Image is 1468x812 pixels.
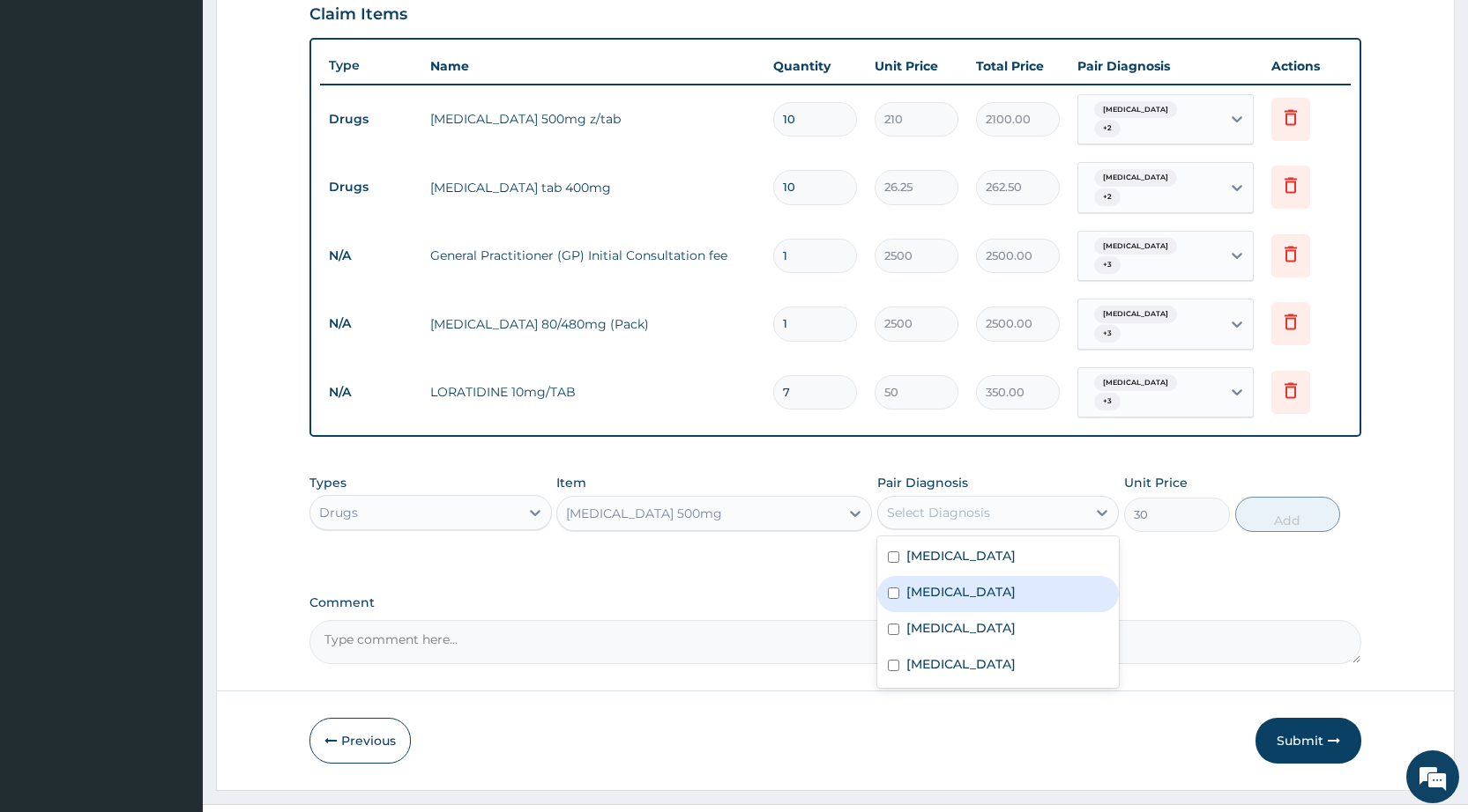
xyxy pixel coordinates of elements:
td: LORATIDINE 10mg/TAB [421,374,764,410]
div: Select Diagnosis [887,504,990,521]
span: + 3 [1094,393,1121,410]
label: Item [556,474,586,491]
th: Actions [1263,48,1351,84]
span: [MEDICAL_DATA] [1094,374,1177,392]
td: Drugs [320,103,421,136]
label: [MEDICAL_DATA] [906,547,1016,565]
button: Add [1235,497,1340,532]
div: [MEDICAL_DATA] 500mg [566,505,722,522]
td: General Practitioner (GP) Initial Consultation fee [421,238,764,273]
div: Chat with us now [92,99,296,122]
div: Minimize live chat window [289,9,332,51]
td: N/A [320,307,421,340]
h3: Claim Items [309,5,407,25]
th: Unit Price [866,48,967,84]
label: [MEDICAL_DATA] [906,583,1016,601]
button: Previous [309,718,411,764]
td: N/A [320,240,421,272]
span: + 3 [1094,325,1121,343]
label: Types [309,476,347,491]
span: [MEDICAL_DATA] [1094,101,1177,119]
label: [MEDICAL_DATA] [906,655,1016,673]
label: Unit Price [1124,474,1188,491]
td: N/A [320,376,421,409]
textarea: Type your message and hit 'Enter' [9,481,336,543]
span: We're online! [102,222,243,400]
span: [MEDICAL_DATA] [1094,169,1177,187]
span: [MEDICAL_DATA] [1094,306,1177,323]
label: Pair Diagnosis [877,474,968,491]
div: Drugs [319,504,358,521]
td: [MEDICAL_DATA] 500mg z/tab [421,101,764,137]
th: Total Price [967,48,1069,84]
th: Pair Diagnosis [1069,48,1263,84]
td: [MEDICAL_DATA] tab 400mg [421,170,764,205]
th: Quantity [764,48,866,84]
span: [MEDICAL_DATA] [1094,238,1177,255]
span: + 2 [1094,188,1121,206]
td: Drugs [320,171,421,203]
button: Submit [1256,718,1361,764]
span: + 2 [1094,120,1121,137]
span: + 3 [1094,256,1121,274]
label: [MEDICAL_DATA] [906,619,1016,637]
th: Name [421,48,764,84]
th: Type [320,49,421,82]
label: Comment [309,595,1361,610]
img: d_794563401_company_1708531726252_794563401 [33,88,71,132]
td: [MEDICAL_DATA] 80/480mg (Pack) [421,306,764,342]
